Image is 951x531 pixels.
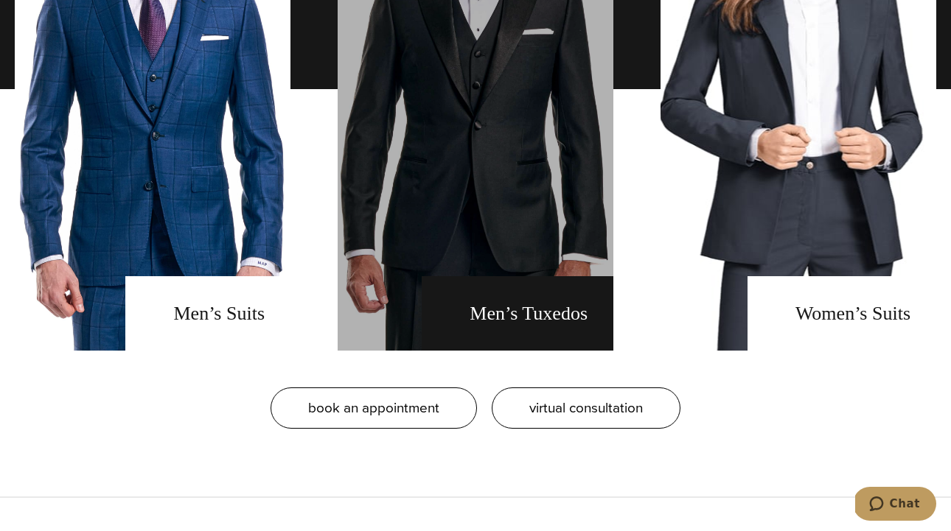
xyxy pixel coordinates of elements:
[308,397,439,418] span: book an appointment
[529,397,643,418] span: virtual consultation
[855,487,936,524] iframe: Opens a widget where you can chat to one of our agents
[271,387,477,429] a: book an appointment
[492,387,680,429] a: virtual consultation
